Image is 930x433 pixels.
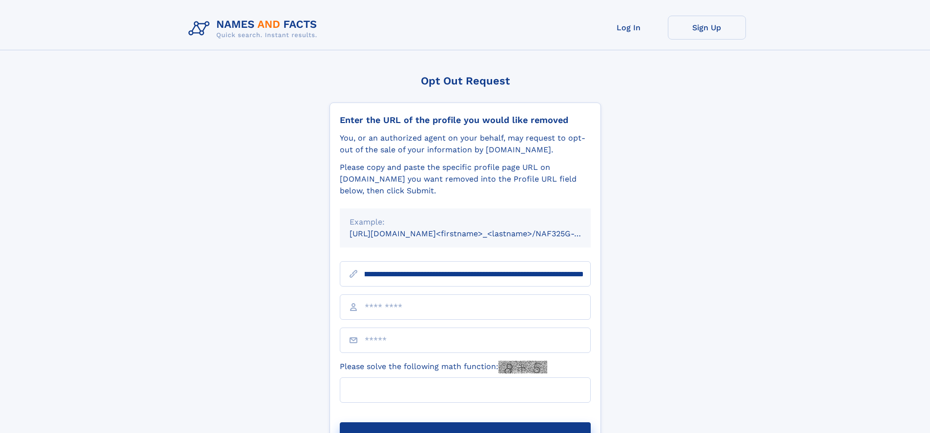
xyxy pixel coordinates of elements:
[185,16,325,42] img: Logo Names and Facts
[590,16,668,40] a: Log In
[340,361,547,373] label: Please solve the following math function:
[340,132,591,156] div: You, or an authorized agent on your behalf, may request to opt-out of the sale of your informatio...
[340,115,591,125] div: Enter the URL of the profile you would like removed
[350,229,609,238] small: [URL][DOMAIN_NAME]<firstname>_<lastname>/NAF325G-xxxxxxxx
[330,75,601,87] div: Opt Out Request
[350,216,581,228] div: Example:
[668,16,746,40] a: Sign Up
[340,162,591,197] div: Please copy and paste the specific profile page URL on [DOMAIN_NAME] you want removed into the Pr...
